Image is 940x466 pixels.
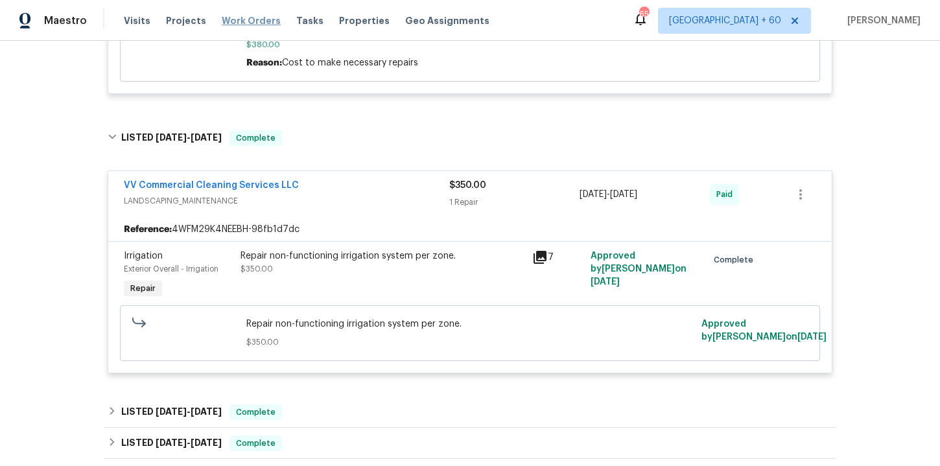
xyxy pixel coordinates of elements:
[124,14,150,27] span: Visits
[591,251,687,286] span: Approved by [PERSON_NAME] on
[246,336,694,349] span: $350.00
[282,58,418,67] span: Cost to make necessary repairs
[714,253,758,266] span: Complete
[156,407,222,416] span: -
[296,16,323,25] span: Tasks
[580,190,607,199] span: [DATE]
[156,133,222,142] span: -
[580,188,637,201] span: -
[591,277,620,286] span: [DATE]
[121,130,222,146] h6: LISTED
[449,196,580,209] div: 1 Repair
[124,194,449,207] span: LANDSCAPING_MAINTENANCE
[246,38,694,51] span: $380.00
[669,14,781,27] span: [GEOGRAPHIC_DATA] + 60
[104,397,836,428] div: LISTED [DATE]-[DATE]Complete
[241,250,524,262] div: Repair non-functioning irrigation system per zone.
[797,332,827,342] span: [DATE]
[449,181,486,190] span: $350.00
[246,318,694,331] span: Repair non-functioning irrigation system per zone.
[156,438,222,447] span: -
[241,265,273,273] span: $350.00
[339,14,390,27] span: Properties
[104,117,836,159] div: LISTED [DATE]-[DATE]Complete
[610,190,637,199] span: [DATE]
[231,406,281,419] span: Complete
[156,438,187,447] span: [DATE]
[842,14,921,27] span: [PERSON_NAME]
[108,218,832,241] div: 4WFM29K4NEEBH-98fb1d7dc
[166,14,206,27] span: Projects
[156,133,187,142] span: [DATE]
[231,132,281,145] span: Complete
[191,407,222,416] span: [DATE]
[222,14,281,27] span: Work Orders
[44,14,87,27] span: Maestro
[532,250,583,265] div: 7
[716,188,738,201] span: Paid
[124,265,218,273] span: Exterior Overall - Irrigation
[701,320,827,342] span: Approved by [PERSON_NAME] on
[191,133,222,142] span: [DATE]
[246,58,282,67] span: Reason:
[639,8,648,21] div: 650
[125,282,161,295] span: Repair
[405,14,489,27] span: Geo Assignments
[156,407,187,416] span: [DATE]
[121,404,222,420] h6: LISTED
[191,438,222,447] span: [DATE]
[124,223,172,236] b: Reference:
[124,181,299,190] a: VV Commercial Cleaning Services LLC
[231,437,281,450] span: Complete
[121,436,222,451] h6: LISTED
[124,251,163,261] span: Irrigation
[104,428,836,459] div: LISTED [DATE]-[DATE]Complete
